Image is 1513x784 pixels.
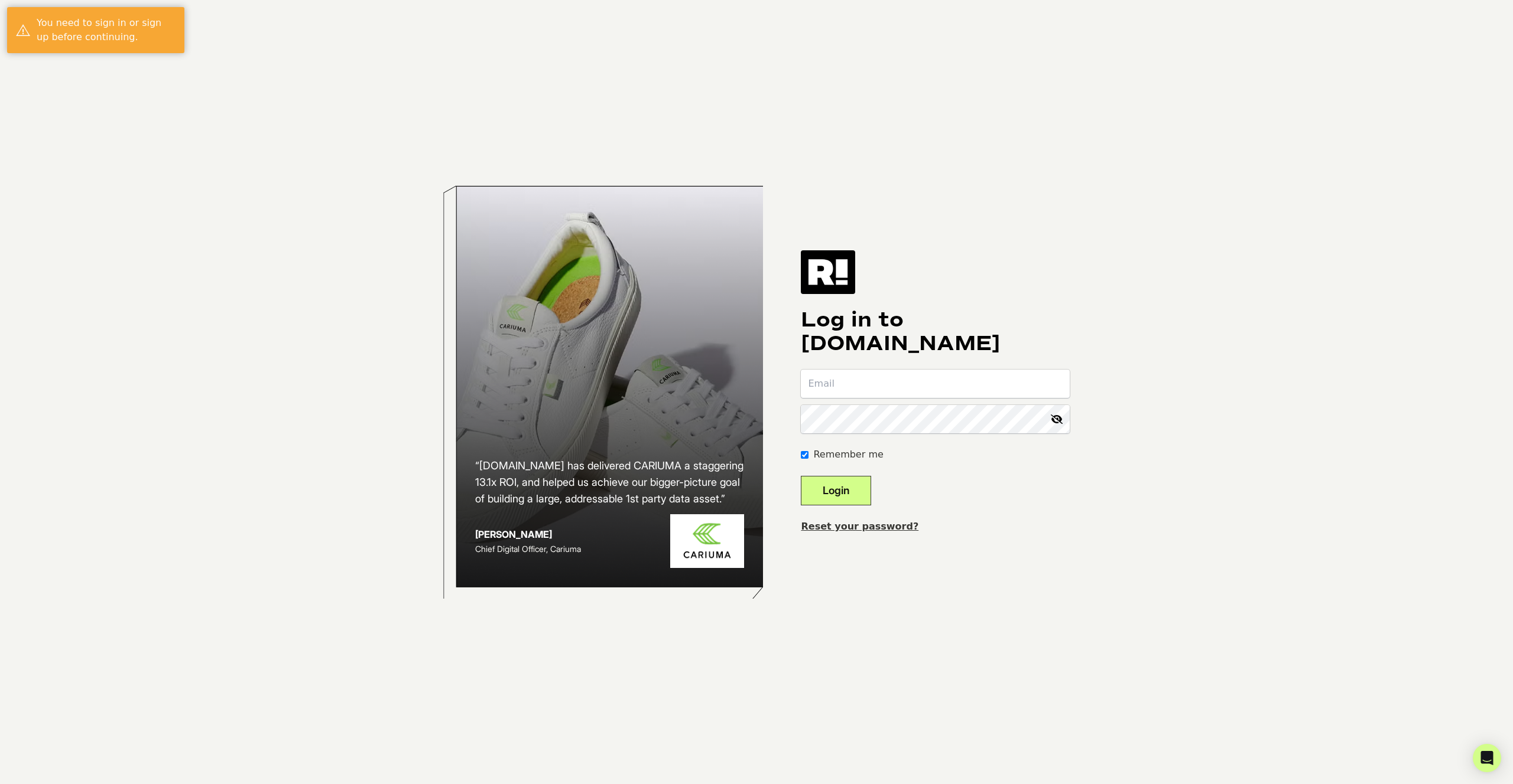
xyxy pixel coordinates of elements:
img: Cariuma [670,514,744,568]
a: Reset your password? [801,521,918,532]
img: Retention.com [801,250,855,294]
span: Chief Digital Officer, Cariuma [475,544,581,554]
input: Email [801,370,1070,398]
strong: [PERSON_NAME] [475,528,552,540]
h1: Log in to [DOMAIN_NAME] [801,308,1070,355]
h2: “[DOMAIN_NAME] has delivered CARIUMA a staggering 13.1x ROI, and helped us achieve our bigger-pic... [475,458,745,507]
div: You need to sign in or sign up before continuing. [37,16,176,44]
div: Open Intercom Messenger [1473,744,1501,772]
button: Login [801,476,871,505]
label: Remember me [813,447,883,462]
